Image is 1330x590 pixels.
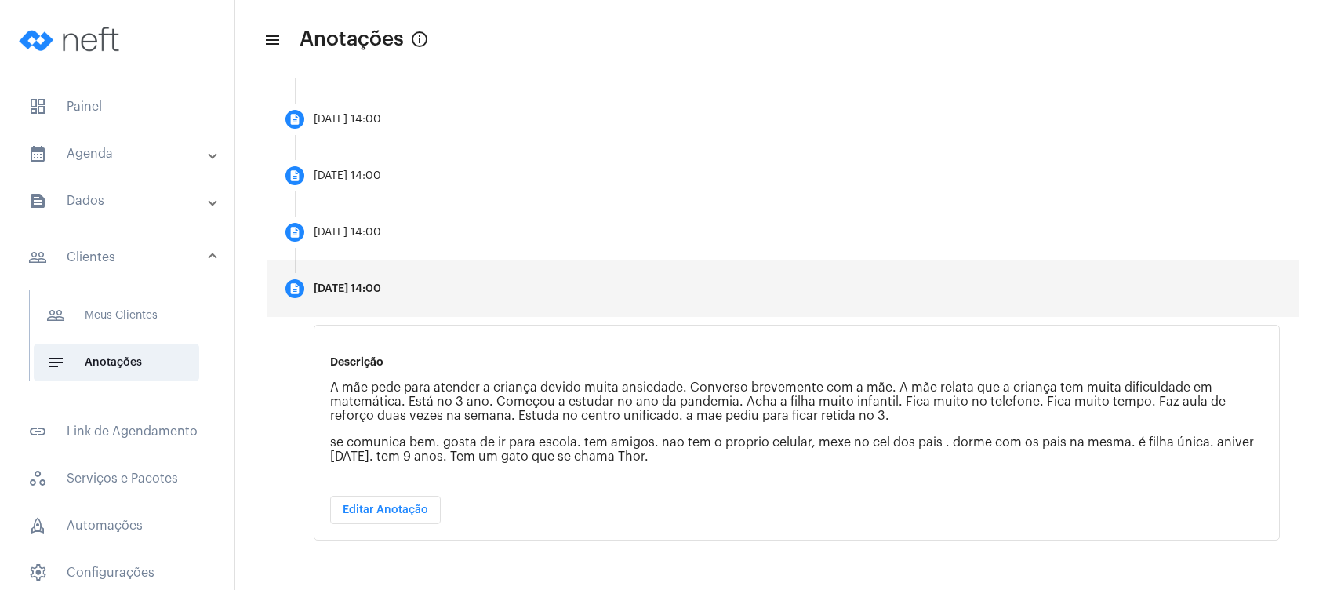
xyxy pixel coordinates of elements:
span: Serviços e Pacotes [16,460,219,497]
mat-icon: description [289,169,301,182]
mat-icon: description [289,226,301,239]
mat-expansion-panel-header: sidenav iconDados [9,182,234,220]
span: Automações [16,507,219,544]
span: sidenav icon [28,516,47,535]
p: se comunica bem. gosta de ir para escola. tem amigos. nao tem o proprio celular, mexe no cel dos ... [330,435,1263,464]
div: [DATE] 14:00 [314,283,381,295]
button: Editar Anotação [330,496,441,524]
mat-icon: sidenav icon [28,144,47,163]
mat-expansion-panel-header: sidenav iconClientes [9,232,234,282]
span: Meus Clientes [34,297,199,334]
mat-icon: sidenav icon [28,191,47,210]
span: Anotações [300,27,404,52]
span: Link de Agendamento [16,413,219,450]
span: Painel [16,88,219,126]
div: [DATE] 14:00 [314,227,381,239]
span: sidenav icon [28,469,47,488]
mat-icon: description [289,113,301,126]
mat-icon: sidenav icon [28,248,47,267]
div: [DATE] 14:00 [314,114,381,126]
mat-icon: description [289,282,301,295]
mat-icon: sidenav icon [28,422,47,441]
mat-panel-title: Clientes [28,248,209,267]
img: logo-neft-novo-2.png [13,8,130,71]
mat-icon: sidenav icon [46,353,65,372]
mat-icon: sidenav icon [46,306,65,325]
span: sidenav icon [28,563,47,582]
span: sidenav icon [28,97,47,116]
p: A mãe pede para atender a criança devido muita ansiedade. Converso brevemente com a mãe. A mãe re... [330,381,1263,423]
mat-panel-title: Dados [28,191,209,210]
p: Descrição [330,356,1263,368]
mat-icon: info_outlined [410,30,429,49]
div: sidenav iconClientes [9,282,234,403]
span: Editar Anotação [343,504,428,515]
mat-expansion-panel-header: sidenav iconAgenda [9,135,234,173]
mat-panel-title: Agenda [28,144,209,163]
div: [DATE] 14:00 [314,170,381,182]
span: Anotações [34,344,199,381]
mat-icon: sidenav icon [263,31,279,49]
